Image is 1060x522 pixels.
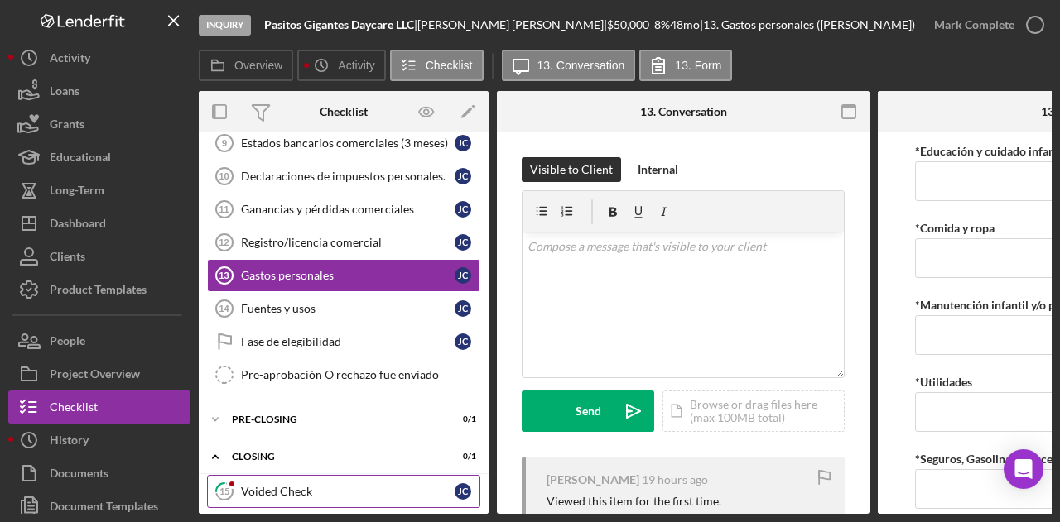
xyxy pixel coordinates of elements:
[915,375,972,389] label: *Utilidades
[241,302,455,315] div: Fuentes y usos
[8,141,190,174] a: Educational
[50,141,111,178] div: Educational
[547,473,639,486] div: [PERSON_NAME]
[8,324,190,357] button: People
[207,193,480,226] a: 11Ganancias y pérdidas comercialesJC
[8,390,190,424] button: Checklist
[320,105,368,118] div: Checklist
[642,473,708,486] time: 2025-09-14 21:21
[50,324,85,362] div: People
[219,486,229,496] tspan: 15
[219,304,229,314] tspan: 14
[390,50,484,81] button: Checklist
[455,267,471,284] div: J C
[640,105,727,118] div: 13. Conversation
[446,452,476,462] div: 0 / 1
[8,74,190,108] button: Loans
[219,171,229,181] tspan: 10
[502,50,636,81] button: 13. Conversation
[530,157,613,182] div: Visible to Client
[607,17,649,31] span: $50,000
[50,108,84,145] div: Grants
[918,8,1052,41] button: Mark Complete
[455,135,471,151] div: J C
[219,271,229,280] tspan: 13
[8,457,190,490] button: Documents
[8,240,190,273] button: Clients
[455,333,471,350] div: J C
[241,136,455,150] div: Estados bancarios comerciales (3 meses)
[199,15,251,36] div: Inquiry
[1004,449,1043,489] div: Open Intercom Messenger
[547,495,721,508] div: Viewed this item for the first time.
[50,41,90,79] div: Activity
[8,357,190,390] button: Project Overview
[207,259,480,292] a: 13Gastos personalesJC
[8,108,190,141] button: Grants
[50,390,98,428] div: Checklist
[241,485,455,498] div: Voided Check
[8,174,190,207] button: Long-Term
[934,8,1014,41] div: Mark Complete
[219,237,229,247] tspan: 12
[8,273,190,306] button: Product Templates
[297,50,385,81] button: Activity
[207,160,480,193] a: 10Declaraciones de impuestos personales.JC
[8,41,190,74] button: Activity
[207,127,480,160] a: 9Estados bancarios comerciales (3 meses)JC
[522,390,654,432] button: Send
[426,59,473,72] label: Checklist
[629,157,687,182] button: Internal
[241,368,479,381] div: Pre-aprobación O rechazo fue enviado
[915,221,995,235] label: *Comida y ropa
[207,475,480,508] a: 15Voided CheckJC
[455,300,471,317] div: J C
[455,201,471,218] div: J C
[264,18,417,31] div: |
[50,74,79,112] div: Loans
[241,170,455,183] div: Declaraciones de impuestos personales.
[8,424,190,457] button: History
[241,203,455,216] div: Ganancias y pérdidas comerciales
[199,50,293,81] button: Overview
[50,174,104,211] div: Long-Term
[670,18,700,31] div: 48 mo
[207,358,480,391] a: Pre-aprobación O rechazo fue enviado
[338,59,374,72] label: Activity
[522,157,621,182] button: Visible to Client
[446,414,476,424] div: 0 / 1
[654,18,670,31] div: 8 %
[50,240,85,277] div: Clients
[455,483,471,500] div: J C
[417,18,607,31] div: [PERSON_NAME] [PERSON_NAME] |
[675,59,721,72] label: 13. Form
[50,273,147,310] div: Product Templates
[207,292,480,325] a: 14Fuentes y usosJC
[50,357,140,395] div: Project Overview
[537,59,625,72] label: 13. Conversation
[207,226,480,259] a: 12Registro/licencia comercialJC
[207,325,480,358] a: Fase de elegibilidadJC
[222,138,227,148] tspan: 9
[700,18,915,31] div: | 13. Gastos personales ([PERSON_NAME])
[8,207,190,240] button: Dashboard
[234,59,282,72] label: Overview
[241,335,455,348] div: Fase de elegibilidad
[50,207,106,244] div: Dashboard
[638,157,678,182] div: Internal
[576,390,601,432] div: Send
[455,168,471,184] div: J C
[455,234,471,251] div: J C
[50,457,108,494] div: Documents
